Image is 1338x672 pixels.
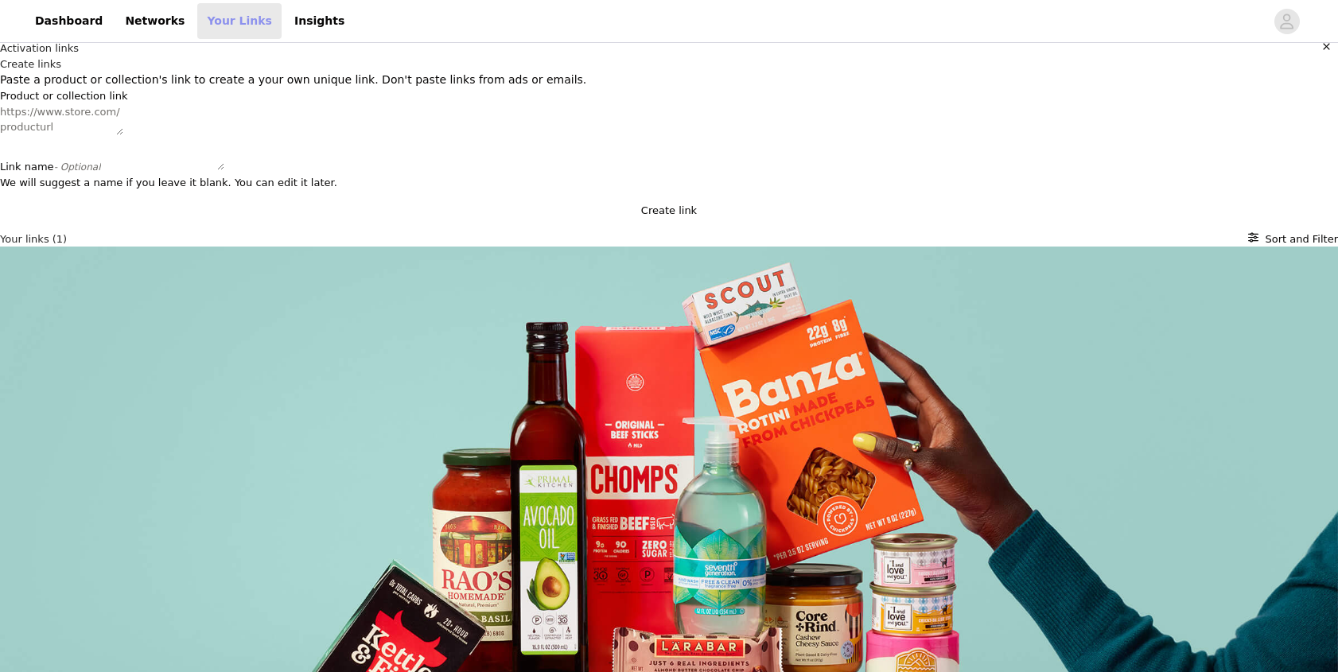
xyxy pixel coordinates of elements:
[285,3,354,39] a: Insights
[54,161,101,173] span: - Optional
[197,3,282,39] a: Your Links
[25,3,112,39] a: Dashboard
[1279,9,1294,34] div: avatar
[115,3,194,39] a: Networks
[1248,231,1338,247] button: Sort and Filter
